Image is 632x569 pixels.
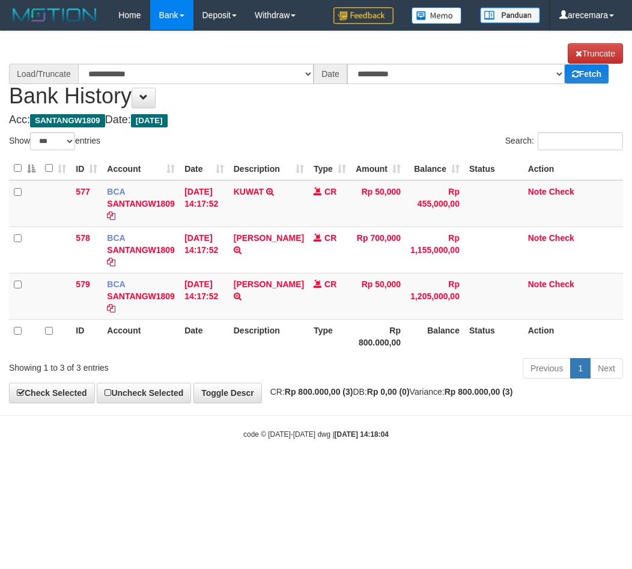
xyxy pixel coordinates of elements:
div: Load/Truncate [9,64,78,84]
th: : activate to sort column descending [9,157,40,180]
a: Uncheck Selected [97,383,191,403]
img: Feedback.jpg [333,7,393,24]
a: Note [528,187,547,196]
strong: Rp 800.000,00 (3) [445,387,513,397]
td: Rp 700,000 [351,227,406,273]
span: BCA [107,279,125,289]
span: 579 [76,279,90,289]
a: Note [528,279,547,289]
a: Check [549,187,574,196]
span: BCA [107,187,125,196]
a: SANTANGW1809 [107,291,175,301]
div: Showing 1 to 3 of 3 entries [9,357,254,374]
th: Balance: activate to sort column ascending [406,157,464,180]
select: Showentries [30,132,75,150]
a: Previous [523,358,571,379]
h1: Bank History [9,43,623,108]
span: 578 [76,233,90,243]
a: Check Selected [9,383,95,403]
span: 577 [76,187,90,196]
a: [PERSON_NAME] [234,279,304,289]
th: Description [229,319,309,353]
a: Fetch [565,64,609,84]
label: Show entries [9,132,100,150]
td: [DATE] 14:17:52 [180,180,229,227]
a: KUWAT [234,187,264,196]
th: Account: activate to sort column ascending [102,157,180,180]
th: Status [464,319,523,353]
th: Status [464,157,523,180]
th: Type [309,319,351,353]
a: SANTANGW1809 [107,245,175,255]
th: ID [71,319,102,353]
a: [PERSON_NAME] [234,233,304,243]
th: Action [523,319,623,353]
th: Type: activate to sort column ascending [309,157,351,180]
strong: [DATE] 14:18:04 [335,430,389,439]
div: Date [314,64,347,84]
th: Balance [406,319,464,353]
td: Rp 455,000,00 [406,180,464,227]
td: Rp 1,205,000,00 [406,273,464,319]
th: Description: activate to sort column ascending [229,157,309,180]
th: ID: activate to sort column ascending [71,157,102,180]
a: Toggle Descr [193,383,262,403]
img: Button%20Memo.svg [412,7,462,24]
span: [DATE] [131,114,168,127]
a: Check [549,233,574,243]
td: Rp 50,000 [351,180,406,227]
a: Check [549,279,574,289]
a: Note [528,233,547,243]
img: panduan.png [480,7,540,23]
span: CR [324,279,336,289]
span: BCA [107,233,125,243]
th: : activate to sort column ascending [40,157,71,180]
td: [DATE] 14:17:52 [180,227,229,273]
span: SANTANGW1809 [30,114,105,127]
td: [DATE] 14:17:52 [180,273,229,319]
img: MOTION_logo.png [9,6,100,24]
input: Search: [538,132,623,150]
td: Rp 1,155,000,00 [406,227,464,273]
span: CR: DB: Variance: [264,387,513,397]
th: Date: activate to sort column ascending [180,157,229,180]
th: Amount: activate to sort column ascending [351,157,406,180]
a: 1 [570,358,591,379]
a: Copy SANTANGW1809 to clipboard [107,211,115,221]
a: Copy SANTANGW1809 to clipboard [107,257,115,267]
th: Account [102,319,180,353]
label: Search: [505,132,623,150]
th: Date [180,319,229,353]
span: CR [324,187,336,196]
strong: Rp 800.000,00 (3) [285,387,353,397]
td: Rp 50,000 [351,273,406,319]
h4: Acc: Date: [9,114,623,126]
th: Rp 800.000,00 [351,319,406,353]
a: Copy SANTANGW1809 to clipboard [107,303,115,313]
small: code © [DATE]-[DATE] dwg | [243,430,389,439]
a: Next [590,358,623,379]
span: CR [324,233,336,243]
th: Action [523,157,623,180]
strong: Rp 0,00 (0) [367,387,410,397]
a: Truncate [568,43,623,64]
a: SANTANGW1809 [107,199,175,208]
